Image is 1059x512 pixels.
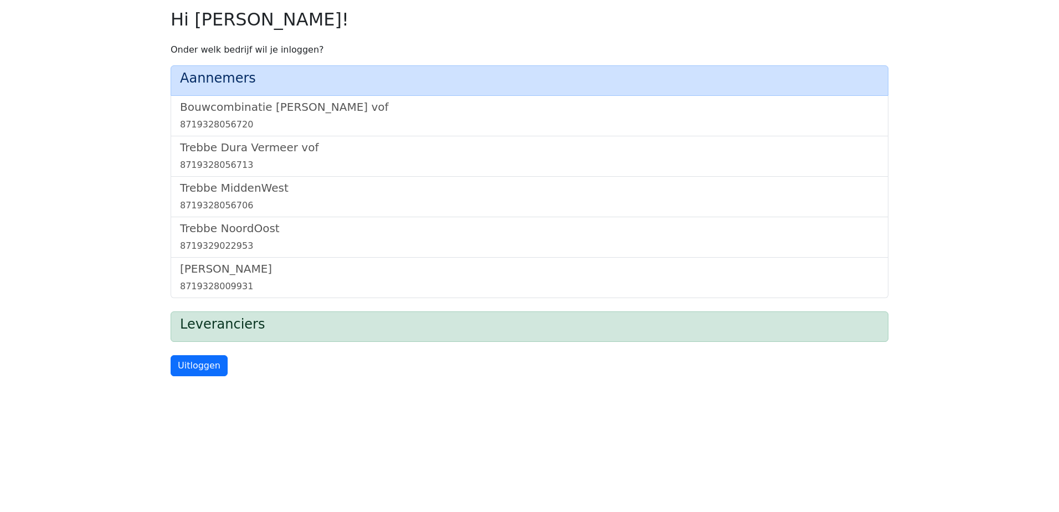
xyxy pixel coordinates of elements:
[180,199,879,212] div: 8719328056706
[180,239,879,253] div: 8719329022953
[180,262,879,293] a: [PERSON_NAME]8719328009931
[180,70,879,86] h4: Aannemers
[180,141,879,154] h5: Trebbe Dura Vermeer vof
[180,181,879,212] a: Trebbe MiddenWest8719328056706
[180,181,879,194] h5: Trebbe MiddenWest
[180,222,879,235] h5: Trebbe NoordOost
[171,9,888,30] h2: Hi [PERSON_NAME]!
[171,43,888,57] p: Onder welk bedrijf wil je inloggen?
[180,262,879,275] h5: [PERSON_NAME]
[180,141,879,172] a: Trebbe Dura Vermeer vof8719328056713
[180,316,879,332] h4: Leveranciers
[180,222,879,253] a: Trebbe NoordOost8719329022953
[180,100,879,131] a: Bouwcombinatie [PERSON_NAME] vof8719328056720
[180,280,879,293] div: 8719328009931
[180,118,879,131] div: 8719328056720
[180,100,879,114] h5: Bouwcombinatie [PERSON_NAME] vof
[171,355,228,376] a: Uitloggen
[180,158,879,172] div: 8719328056713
